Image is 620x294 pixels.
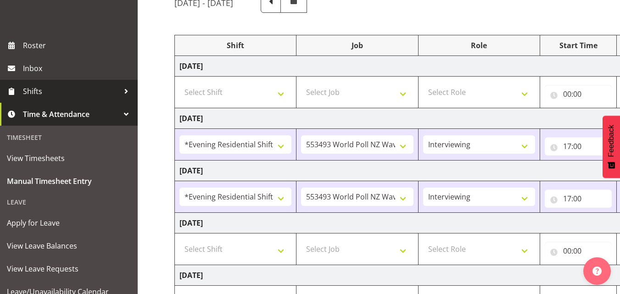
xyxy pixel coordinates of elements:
span: Time & Attendance [23,107,119,121]
input: Click to select... [545,137,612,155]
div: Leave [2,193,135,211]
span: Shifts [23,84,119,98]
span: Manual Timesheet Entry [7,174,131,188]
span: View Timesheets [7,151,131,165]
div: Shift [179,40,291,51]
img: help-xxl-2.png [592,266,602,276]
div: Start Time [545,40,612,51]
input: Click to select... [545,242,612,260]
span: View Leave Requests [7,262,131,276]
div: Role [423,40,535,51]
a: View Leave Balances [2,234,135,257]
span: View Leave Balances [7,239,131,253]
a: View Timesheets [2,147,135,170]
a: Manual Timesheet Entry [2,170,135,193]
span: Roster [23,39,133,52]
div: Timesheet [2,128,135,147]
button: Feedback - Show survey [603,116,620,178]
span: Inbox [23,61,133,75]
span: Apply for Leave [7,216,131,230]
a: Apply for Leave [2,211,135,234]
input: Click to select... [545,189,612,208]
div: Job [301,40,413,51]
a: View Leave Requests [2,257,135,280]
span: Feedback [607,125,615,157]
input: Click to select... [545,85,612,103]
